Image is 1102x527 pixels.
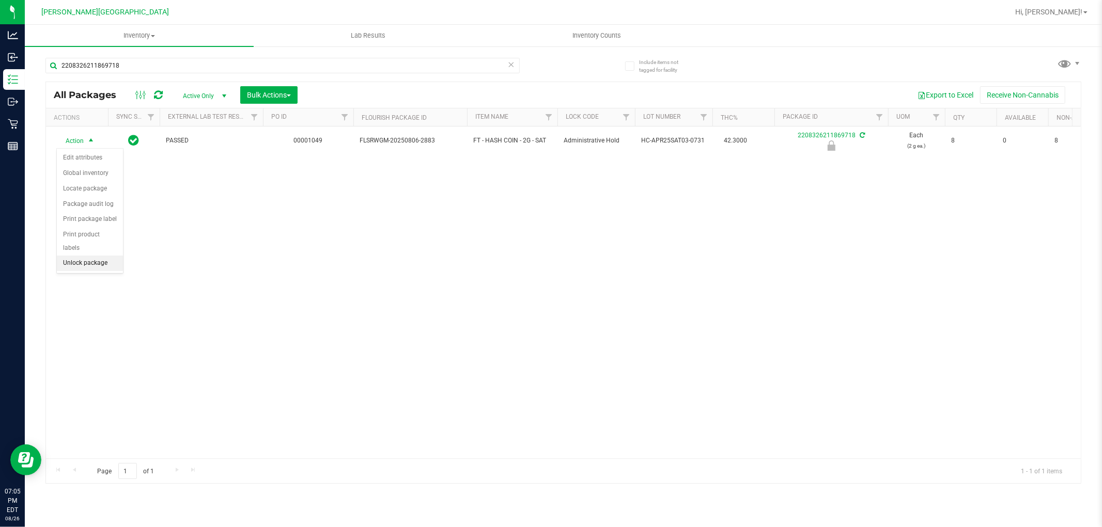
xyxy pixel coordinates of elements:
[57,227,123,255] li: Print product labels
[8,30,18,40] inline-svg: Analytics
[1054,136,1094,146] span: 8
[475,113,508,120] a: Item Name
[57,255,123,271] li: Unlock package
[8,119,18,129] inline-svg: Retail
[1003,136,1042,146] span: 0
[911,86,980,104] button: Export to Excel
[5,515,20,522] p: 08/26
[1015,8,1082,16] span: Hi, [PERSON_NAME]!
[129,133,139,148] span: In Sync
[247,91,291,99] span: Bulk Actions
[8,141,18,151] inline-svg: Reports
[57,166,123,181] li: Global inventory
[951,136,990,146] span: 8
[639,58,691,74] span: Include items not tagged for facility
[336,108,353,126] a: Filter
[166,136,257,146] span: PASSED
[25,25,254,46] a: Inventory
[858,132,865,139] span: Sync from Compliance System
[54,89,127,101] span: All Packages
[118,463,137,479] input: 1
[540,108,557,126] a: Filter
[143,108,160,126] a: Filter
[1005,114,1036,121] a: Available
[473,136,551,146] span: FT - HASH COIN - 2G - SAT
[8,97,18,107] inline-svg: Outbound
[116,113,156,120] a: Sync Status
[483,25,711,46] a: Inventory Counts
[271,113,287,120] a: PO ID
[508,58,515,71] span: Clear
[980,86,1065,104] button: Receive Non-Cannabis
[871,108,888,126] a: Filter
[240,86,298,104] button: Bulk Actions
[953,114,965,121] a: Qty
[254,25,483,46] a: Lab Results
[5,487,20,515] p: 07:05 PM EDT
[719,133,752,148] span: 42.3000
[42,8,169,17] span: [PERSON_NAME][GEOGRAPHIC_DATA]
[896,113,910,120] a: UOM
[798,132,856,139] a: 2208326211869718
[294,137,323,144] a: 00001049
[643,113,680,120] a: Lot Number
[894,141,939,151] p: (2 g ea.)
[618,108,635,126] a: Filter
[57,197,123,212] li: Package audit log
[25,31,254,40] span: Inventory
[57,150,123,166] li: Edit attributes
[45,58,520,73] input: Search Package ID, Item Name, SKU, Lot or Part Number...
[360,136,461,146] span: FLSRWGM-20250806-2883
[8,74,18,85] inline-svg: Inventory
[54,114,104,121] div: Actions
[894,131,939,150] span: Each
[564,136,629,146] span: Administrative Hold
[57,181,123,197] li: Locate package
[721,114,738,121] a: THC%
[56,134,84,148] span: Action
[57,212,123,227] li: Print package label
[641,136,706,146] span: HC-APR25SAT03-0731
[246,108,263,126] a: Filter
[566,113,599,120] a: Lock Code
[168,113,249,120] a: External Lab Test Result
[337,31,399,40] span: Lab Results
[10,444,41,475] iframe: Resource center
[1013,463,1070,478] span: 1 - 1 of 1 items
[362,114,427,121] a: Flourish Package ID
[773,140,890,151] div: Administrative Hold
[928,108,945,126] a: Filter
[559,31,635,40] span: Inventory Counts
[783,113,818,120] a: Package ID
[88,463,163,479] span: Page of 1
[695,108,712,126] a: Filter
[8,52,18,62] inline-svg: Inbound
[85,134,98,148] span: select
